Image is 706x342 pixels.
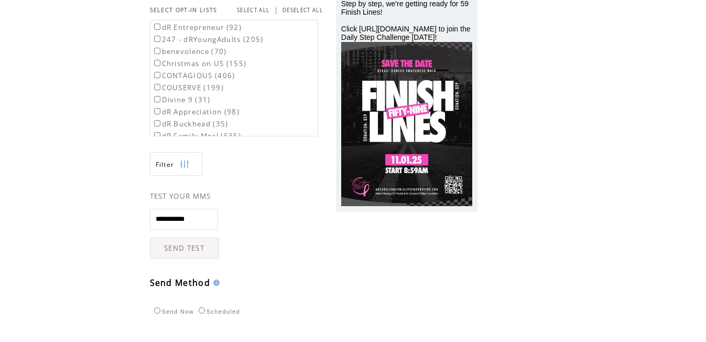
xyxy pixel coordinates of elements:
input: dR Appreciation (98) [154,108,160,114]
a: DESELECT ALL [283,7,323,14]
input: COUSERVE (199) [154,84,160,90]
img: help.gif [210,280,220,286]
img: filters.png [180,153,189,176]
label: COUSERVE (199) [152,83,224,92]
input: Scheduled [199,307,205,314]
span: | [274,5,278,15]
a: SEND TEST [150,238,219,259]
label: 247 - dRYoungAdults (205) [152,35,264,44]
label: dR Appreciation (98) [152,107,240,116]
label: Scheduled [196,308,240,315]
span: SELECT OPT-IN LISTS [150,6,218,14]
input: CONTAGIOUS (406) [154,72,160,78]
label: benevolence (70) [152,47,227,56]
span: TEST YOUR MMS [150,191,211,201]
input: dR Buckhead (35) [154,120,160,126]
input: 247 - dRYoungAdults (205) [154,36,160,42]
label: Divine 9 (31) [152,95,211,104]
span: Send Method [150,277,211,288]
input: benevolence (70) [154,48,160,54]
label: Christmas on US (155) [152,59,247,68]
input: dR Entrepreneur (92) [154,24,160,30]
input: Send Now [154,307,160,314]
label: dR Family Meal (635) [152,131,242,141]
label: dR Entrepreneur (92) [152,23,242,32]
label: CONTAGIOUS (406) [152,71,235,80]
a: Filter [150,152,202,176]
label: dR Buckhead (35) [152,119,229,129]
input: Divine 9 (31) [154,96,160,102]
input: Christmas on US (155) [154,60,160,66]
label: Send Now [151,308,194,315]
span: Show filters [156,160,175,169]
input: dR Family Meal (635) [154,132,160,138]
a: SELECT ALL [237,7,269,14]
